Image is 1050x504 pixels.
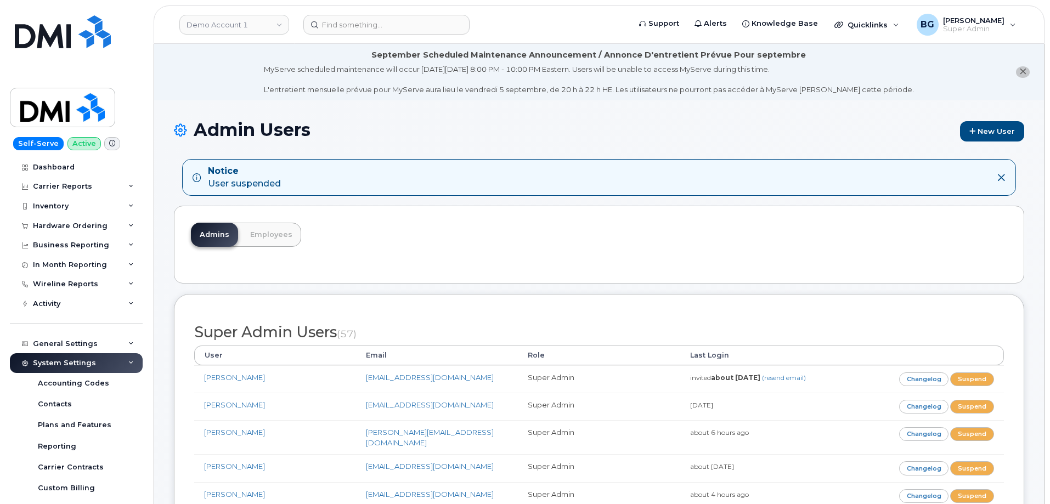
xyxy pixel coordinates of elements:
[194,324,1004,341] h2: Super Admin Users
[690,490,749,499] small: about 4 hours ago
[337,328,357,339] small: (57)
[690,428,749,437] small: about 6 hours ago
[518,454,680,482] td: Super Admin
[204,400,265,409] a: [PERSON_NAME]
[680,346,842,365] th: Last Login
[366,373,494,382] a: [EMAIL_ADDRESS][DOMAIN_NAME]
[960,121,1024,141] a: New User
[950,489,994,503] a: Suspend
[174,120,1024,141] h1: Admin Users
[690,373,806,382] small: invited
[191,223,238,247] a: Admins
[950,372,994,386] a: Suspend
[366,490,494,499] a: [EMAIL_ADDRESS][DOMAIN_NAME]
[204,490,265,499] a: [PERSON_NAME]
[711,373,760,382] strong: about [DATE]
[208,165,281,178] strong: Notice
[194,346,356,365] th: User
[366,462,494,471] a: [EMAIL_ADDRESS][DOMAIN_NAME]
[950,400,994,414] a: Suspend
[241,223,301,247] a: Employees
[371,49,806,61] div: September Scheduled Maintenance Announcement / Annonce D'entretient Prévue Pour septembre
[356,346,518,365] th: Email
[518,393,680,420] td: Super Admin
[899,489,949,503] a: Changelog
[690,462,734,471] small: about [DATE]
[208,165,281,190] div: User suspended
[204,373,265,382] a: [PERSON_NAME]
[762,373,806,382] a: (resend email)
[899,461,949,475] a: Changelog
[264,64,914,95] div: MyServe scheduled maintenance will occur [DATE][DATE] 8:00 PM - 10:00 PM Eastern. Users will be u...
[899,427,949,441] a: Changelog
[950,427,994,441] a: Suspend
[204,428,265,437] a: [PERSON_NAME]
[950,461,994,475] a: Suspend
[690,401,713,409] small: [DATE]
[366,428,494,447] a: [PERSON_NAME][EMAIL_ADDRESS][DOMAIN_NAME]
[204,462,265,471] a: [PERSON_NAME]
[899,372,949,386] a: Changelog
[518,420,680,454] td: Super Admin
[518,365,680,393] td: Super Admin
[366,400,494,409] a: [EMAIL_ADDRESS][DOMAIN_NAME]
[1016,66,1030,78] button: close notification
[518,346,680,365] th: Role
[899,400,949,414] a: Changelog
